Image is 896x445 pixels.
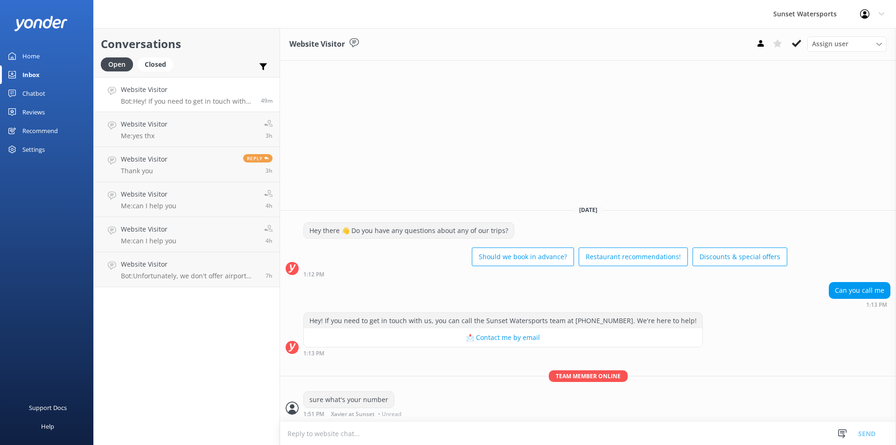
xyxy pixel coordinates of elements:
span: Sep 04 2025 05:44am (UTC -05:00) America/Cancun [266,272,273,280]
div: Sep 04 2025 12:51pm (UTC -05:00) America/Cancun [303,410,404,417]
img: yonder-white-logo.png [14,16,68,31]
a: Closed [138,59,178,69]
h2: Conversations [101,35,273,53]
p: Me: can I help you [121,237,176,245]
span: [DATE] [574,206,603,214]
span: Assign user [812,39,848,49]
div: Hey! If you need to get in touch with us, you can call the Sunset Watersports team at [PHONE_NUMB... [304,313,702,329]
a: Website VisitorMe:yes thx3h [94,112,280,147]
button: 📩 Contact me by email [304,328,702,347]
p: Me: can I help you [121,202,176,210]
a: Website VisitorMe:can I help you4h [94,217,280,252]
p: Bot: Hey! If you need to get in touch with us, you can call the Sunset Watersports team at [PHONE... [121,97,254,106]
strong: 1:13 PM [303,351,324,356]
a: Website VisitorBot:Hey! If you need to get in touch with us, you can call the Sunset Watersports ... [94,77,280,112]
span: Sep 04 2025 09:41am (UTC -05:00) America/Cancun [266,132,273,140]
div: Support Docs [29,398,67,417]
div: Inbox [22,65,40,84]
span: • Unread [378,411,401,417]
div: Home [22,47,40,65]
button: Should we book in advance? [472,247,574,266]
div: Chatbot [22,84,45,103]
h4: Website Visitor [121,224,176,234]
span: Reply [243,154,273,162]
h4: Website Visitor [121,154,168,164]
div: Assign User [807,36,887,51]
div: Sep 04 2025 12:13pm (UTC -05:00) America/Cancun [829,301,890,308]
div: sure what's your number [304,392,394,408]
p: Thank you [121,167,168,175]
div: Open [101,57,133,71]
h3: Website Visitor [289,38,345,50]
h4: Website Visitor [121,259,259,269]
a: Website VisitorBot:Unfortunately, we don't offer airport pick-up for golf carts. If you need tran... [94,252,280,287]
h4: Website Visitor [121,85,254,95]
span: Xavier at Sunset [331,411,375,417]
span: Team member online [549,370,628,382]
a: Website VisitorThank youReply3h [94,147,280,182]
div: Sep 04 2025 12:13pm (UTC -05:00) America/Cancun [303,350,703,356]
strong: 1:12 PM [303,272,324,277]
a: Open [101,59,138,69]
div: Can you call me [829,283,890,298]
button: Discounts & special offers [693,247,787,266]
p: Bot: Unfortunately, we don't offer airport pick-up for golf carts. If you need transportation for... [121,272,259,280]
a: Website VisitorMe:can I help you4h [94,182,280,217]
div: Closed [138,57,173,71]
strong: 1:51 PM [303,411,324,417]
div: Recommend [22,121,58,140]
div: Hey there 👋 Do you have any questions about any of our trips? [304,223,514,239]
div: Settings [22,140,45,159]
h4: Website Visitor [121,189,176,199]
div: Sep 04 2025 12:12pm (UTC -05:00) America/Cancun [303,271,787,277]
h4: Website Visitor [121,119,168,129]
span: Sep 04 2025 08:06am (UTC -05:00) America/Cancun [266,237,273,245]
button: Restaurant recommendations! [579,247,688,266]
span: Sep 04 2025 09:12am (UTC -05:00) America/Cancun [266,167,273,175]
p: Me: yes thx [121,132,168,140]
strong: 1:13 PM [866,302,887,308]
span: Sep 04 2025 12:13pm (UTC -05:00) America/Cancun [261,97,273,105]
span: Sep 04 2025 08:06am (UTC -05:00) America/Cancun [266,202,273,210]
div: Help [41,417,54,436]
div: Reviews [22,103,45,121]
